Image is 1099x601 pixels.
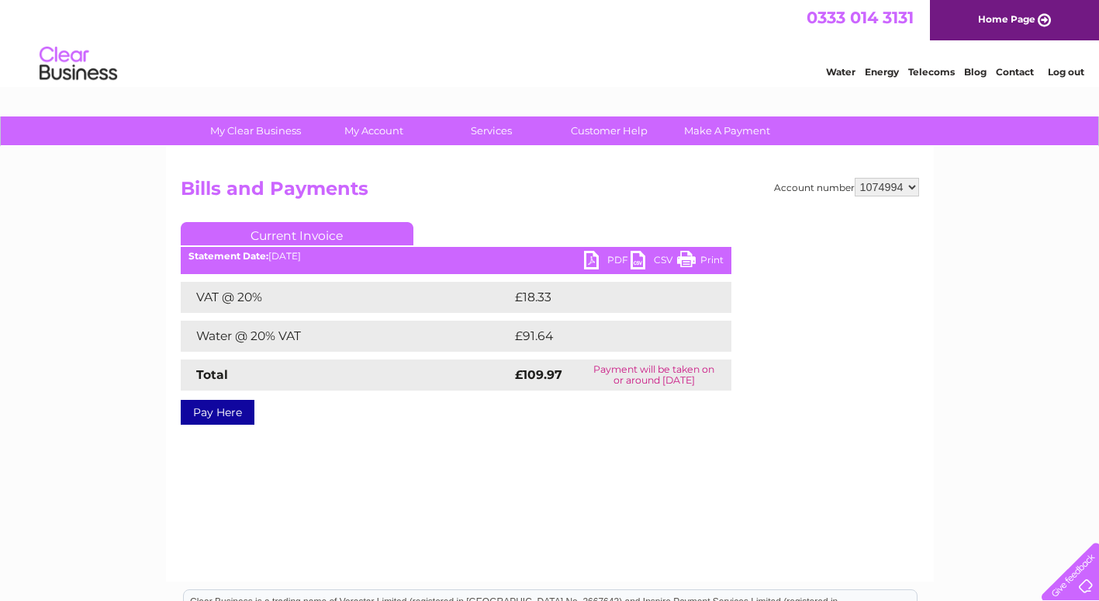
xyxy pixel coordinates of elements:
[196,367,228,382] strong: Total
[181,400,254,425] a: Pay Here
[663,116,791,145] a: Make A Payment
[188,250,268,262] b: Statement Date:
[427,116,555,145] a: Services
[865,66,899,78] a: Energy
[184,9,917,75] div: Clear Business is a trading name of Verastar Limited (registered in [GEOGRAPHIC_DATA] No. 3667643...
[181,321,511,352] td: Water @ 20% VAT
[181,178,919,207] h2: Bills and Payments
[996,66,1034,78] a: Contact
[1048,66,1084,78] a: Log out
[192,116,320,145] a: My Clear Business
[181,251,731,262] div: [DATE]
[774,178,919,196] div: Account number
[309,116,437,145] a: My Account
[908,66,955,78] a: Telecoms
[826,66,855,78] a: Water
[677,251,724,273] a: Print
[545,116,673,145] a: Customer Help
[577,360,731,391] td: Payment will be taken on or around [DATE]
[181,282,511,313] td: VAT @ 20%
[631,251,677,273] a: CSV
[511,282,699,313] td: £18.33
[964,66,987,78] a: Blog
[515,367,562,382] strong: £109.97
[511,321,700,352] td: £91.64
[807,8,914,27] a: 0333 014 3131
[181,222,413,245] a: Current Invoice
[39,40,118,88] img: logo.png
[584,251,631,273] a: PDF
